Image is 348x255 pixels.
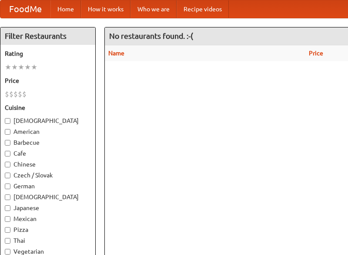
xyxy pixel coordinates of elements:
li: $ [18,89,22,99]
li: ★ [24,62,31,72]
label: Pizza [5,225,91,234]
li: ★ [31,62,37,72]
h4: Filter Restaurants [0,27,95,45]
input: American [5,129,10,135]
a: FoodMe [0,0,50,18]
input: Barbecue [5,140,10,146]
label: [DEMOGRAPHIC_DATA] [5,193,91,201]
label: Barbecue [5,138,91,147]
li: ★ [11,62,18,72]
input: Thai [5,238,10,244]
li: $ [22,89,27,99]
a: Home [50,0,81,18]
label: Thai [5,236,91,245]
h5: Rating [5,49,91,58]
label: [DEMOGRAPHIC_DATA] [5,116,91,125]
a: Price [309,50,323,57]
input: [DEMOGRAPHIC_DATA] [5,118,10,124]
input: German [5,184,10,189]
label: Cafe [5,149,91,158]
label: Czech / Slovak [5,171,91,180]
input: Czech / Slovak [5,173,10,178]
a: How it works [81,0,130,18]
label: American [5,127,91,136]
a: Recipe videos [177,0,229,18]
input: Cafe [5,151,10,156]
label: Chinese [5,160,91,169]
label: Mexican [5,214,91,223]
li: $ [5,89,9,99]
ng-pluralize: No restaurants found. :-( [109,32,193,40]
input: [DEMOGRAPHIC_DATA] [5,194,10,200]
li: ★ [18,62,24,72]
a: Who we are [130,0,177,18]
a: Name [108,50,124,57]
h5: Price [5,76,91,85]
h5: Cuisine [5,103,91,112]
label: German [5,182,91,190]
li: ★ [5,62,11,72]
input: Chinese [5,162,10,167]
input: Vegetarian [5,249,10,255]
li: $ [9,89,13,99]
label: Japanese [5,204,91,212]
input: Mexican [5,216,10,222]
input: Pizza [5,227,10,233]
li: $ [13,89,18,99]
input: Japanese [5,205,10,211]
